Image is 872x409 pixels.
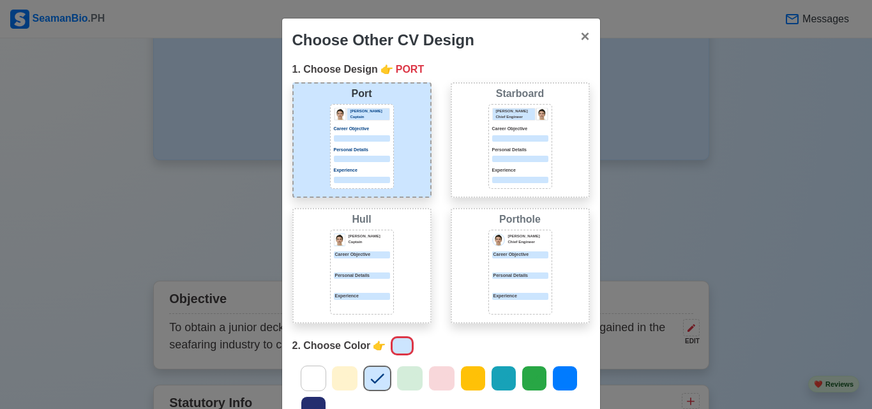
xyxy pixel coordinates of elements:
span: point [373,338,386,353]
p: Chief Engineer [496,114,535,120]
p: Experience [492,167,548,174]
p: Personal Details [492,147,548,154]
div: Porthole [455,212,586,227]
p: Experience [334,293,390,300]
p: Career Objective [492,126,548,133]
div: Hull [296,212,428,227]
div: Starboard [455,86,586,101]
span: × [580,27,589,45]
p: [PERSON_NAME] [496,108,535,114]
p: Experience [334,167,390,174]
div: Personal Details [492,272,548,279]
p: Captain [349,239,390,245]
p: Career Objective [334,251,390,258]
p: [PERSON_NAME] [349,234,390,239]
span: PORT [396,62,424,77]
div: 1. Choose Design [292,62,590,77]
div: 2. Choose Color [292,334,590,358]
div: Experience [492,293,548,300]
p: Chief Engineer [508,239,548,245]
span: point [380,62,393,77]
div: Choose Other CV Design [292,29,474,52]
p: [PERSON_NAME] [508,234,548,239]
p: Career Objective [334,126,390,133]
p: Personal Details [334,147,390,154]
p: [PERSON_NAME] [350,108,389,114]
p: Personal Details [334,272,390,279]
div: Port [296,86,428,101]
div: Career Objective [492,251,548,258]
p: Captain [350,114,389,120]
